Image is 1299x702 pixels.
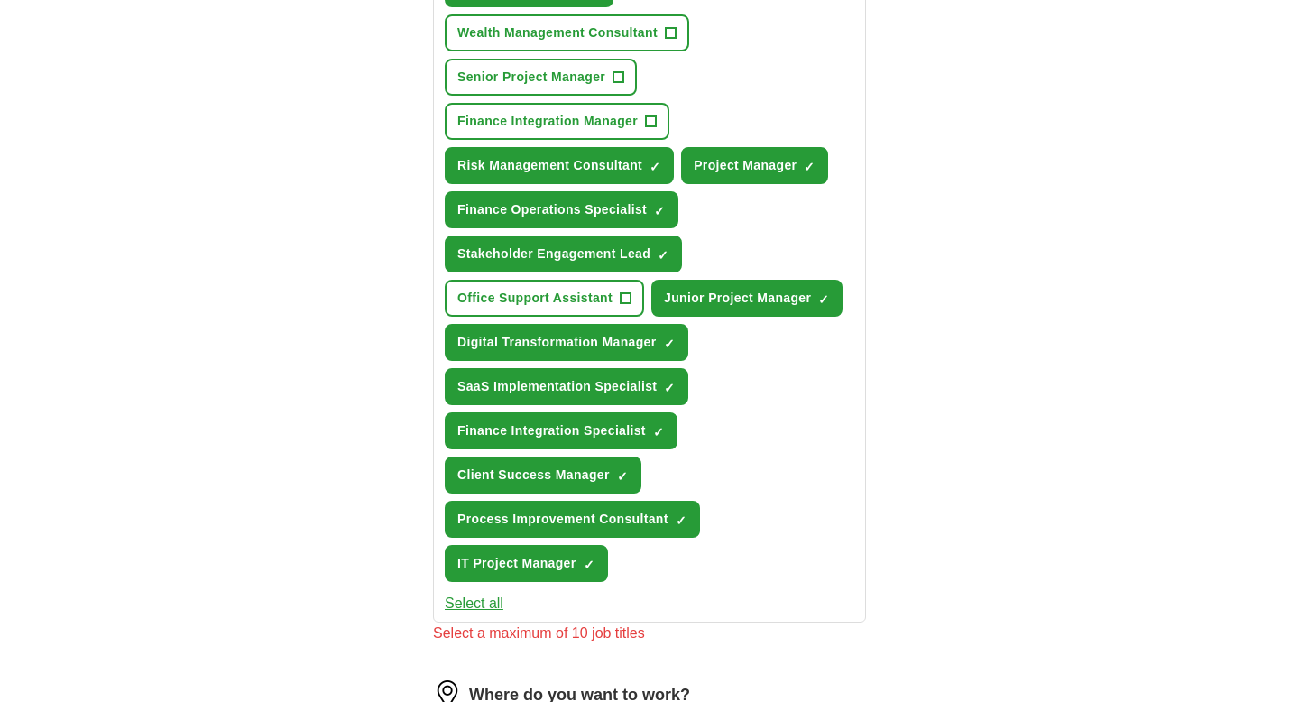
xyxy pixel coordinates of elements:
[445,14,689,51] button: Wealth Management Consultant
[457,156,642,175] span: Risk Management Consultant
[649,160,660,174] span: ✓
[445,324,688,361] button: Digital Transformation Manager✓
[457,289,613,308] span: Office Support Assistant
[445,412,677,449] button: Finance Integration Specialist✓
[457,200,647,219] span: Finance Operations Specialist
[445,593,503,614] button: Select all
[445,280,644,317] button: Office Support Assistant
[664,337,675,351] span: ✓
[445,236,682,272] button: Stakeholder Engagement Lead✓
[457,421,646,440] span: Finance Integration Specialist
[681,147,828,184] button: Project Manager✓
[457,466,610,485] span: Client Success Manager
[445,368,688,405] button: SaaS Implementation Specialist✓
[445,191,678,228] button: Finance Operations Specialist✓
[654,204,665,218] span: ✓
[445,59,637,96] button: Senior Project Manager
[694,156,797,175] span: Project Manager
[457,245,650,263] span: Stakeholder Engagement Lead
[457,333,657,352] span: Digital Transformation Manager
[457,377,657,396] span: SaaS Implementation Specialist
[457,510,668,529] span: Process Improvement Consultant
[445,457,641,494] button: Client Success Manager✓
[445,501,700,538] button: Process Improvement Consultant✓
[584,558,594,572] span: ✓
[433,623,866,644] div: Select a maximum of 10 job titles
[804,160,815,174] span: ✓
[617,469,628,484] span: ✓
[457,554,576,573] span: IT Project Manager
[658,248,668,263] span: ✓
[457,23,658,42] span: Wealth Management Consultant
[445,103,669,140] button: Finance Integration Manager
[664,289,811,308] span: Junior Project Manager
[457,68,605,87] span: Senior Project Manager
[653,425,664,439] span: ✓
[651,280,843,317] button: Junior Project Manager✓
[664,381,675,395] span: ✓
[457,112,638,131] span: Finance Integration Manager
[445,545,608,582] button: IT Project Manager✓
[676,513,686,528] span: ✓
[445,147,674,184] button: Risk Management Consultant✓
[818,292,829,307] span: ✓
